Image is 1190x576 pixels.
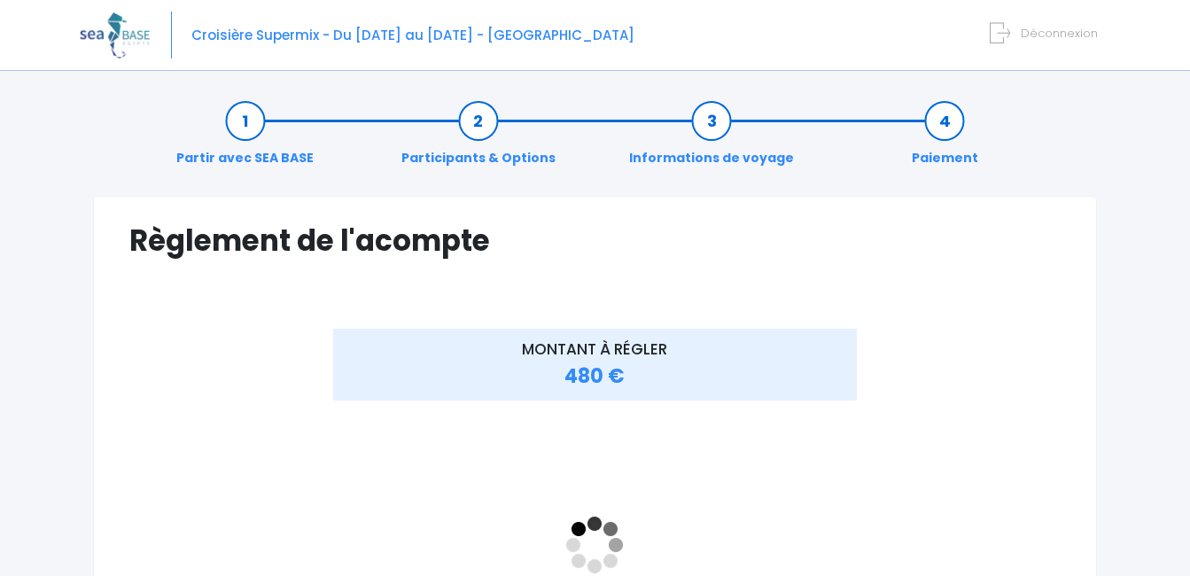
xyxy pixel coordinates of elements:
span: Croisière Supermix - Du [DATE] au [DATE] - [GEOGRAPHIC_DATA] [191,26,634,44]
a: Participants & Options [393,112,564,167]
a: Informations de voyage [620,112,803,167]
span: 480 € [564,362,625,390]
a: Paiement [903,112,987,167]
a: Partir avec SEA BASE [167,112,323,167]
h1: Règlement de l'acompte [129,223,1061,258]
span: MONTANT À RÉGLER [522,339,667,360]
span: Déconnexion [1021,25,1098,42]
